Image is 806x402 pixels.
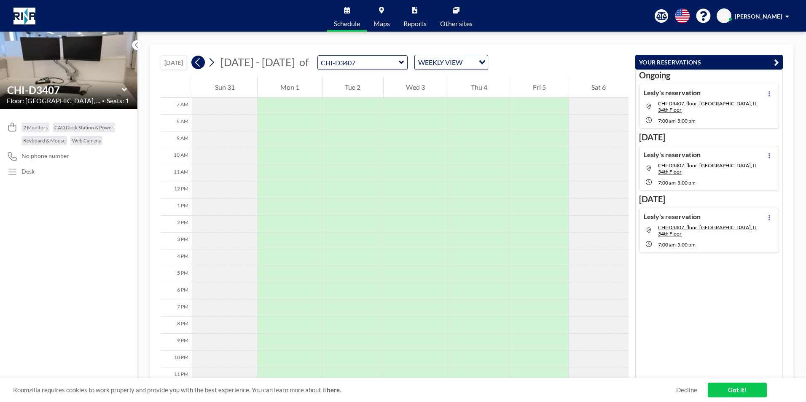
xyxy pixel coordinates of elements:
div: 5 PM [161,266,192,283]
div: Mon 1 [258,77,322,98]
span: 7:00 AM [658,241,676,248]
div: Tue 2 [322,77,383,98]
div: 11 PM [161,367,192,384]
a: Decline [676,386,697,394]
span: No phone number [21,152,69,160]
input: CHI-D3407 [318,56,399,70]
a: Got it! [708,383,767,397]
span: - [676,118,677,124]
div: 9 PM [161,334,192,351]
span: • [102,98,105,104]
span: 2 Monitors [23,124,48,131]
h3: Ongoing [639,70,779,80]
span: CHI-D3407, floor: Chicago, IL 34th Floor [658,224,757,237]
span: 5:00 PM [677,118,696,124]
span: Maps [373,20,390,27]
span: WEEKLY VIEW [416,57,464,68]
button: YOUR RESERVATIONS [635,55,783,70]
div: Sat 6 [569,77,629,98]
button: [DATE] [161,55,187,70]
div: 2 PM [161,216,192,233]
span: CHI-D3407, floor: Chicago, IL 34th Floor [658,162,757,175]
span: Seats: 1 [107,96,129,105]
span: [PERSON_NAME] [735,13,782,20]
a: here. [327,386,341,394]
div: Search for option [415,55,488,70]
div: 8 AM [161,115,192,131]
span: 5:00 PM [677,180,696,186]
span: [DATE] - [DATE] [220,56,295,68]
div: 9 AM [161,131,192,148]
div: 1 PM [161,199,192,216]
span: CAD Dock Station & Power [54,124,113,131]
input: Search for option [465,57,474,68]
div: 12 PM [161,182,192,199]
div: 6 PM [161,283,192,300]
span: Keyboard & Mouse [23,137,65,144]
div: 11 AM [161,165,192,182]
span: Floor: [GEOGRAPHIC_DATA], ... [7,96,100,105]
span: Other sites [440,20,473,27]
span: CHI-D3407, floor: Chicago, IL 34th Floor [658,100,757,113]
div: Fri 5 [510,77,568,98]
h3: [DATE] [639,194,779,204]
div: 10 PM [161,351,192,367]
span: 7:00 AM [658,180,676,186]
div: Wed 3 [384,77,448,98]
div: 8 PM [161,317,192,334]
div: 7 AM [161,98,192,115]
input: CHI-D3407 [7,84,122,96]
p: Desk [21,168,35,175]
h4: Lesly's reservation [644,88,701,97]
span: 7:00 AM [658,118,676,124]
div: 4 PM [161,249,192,266]
div: 3 PM [161,233,192,249]
img: organization-logo [13,8,35,24]
span: of [299,56,309,69]
div: Sun 31 [192,77,257,98]
span: Reports [403,20,427,27]
span: Roomzilla requires cookies to work properly and provide you with the best experience. You can lea... [13,386,676,394]
span: Schedule [334,20,360,27]
span: Web Camera [72,137,101,144]
h4: Lesly's reservation [644,150,701,159]
div: Thu 4 [448,77,510,98]
span: LG [721,12,728,20]
span: 5:00 PM [677,241,696,248]
div: 7 PM [161,300,192,317]
div: 10 AM [161,148,192,165]
span: - [676,180,677,186]
h4: Lesly's reservation [644,212,701,221]
h3: [DATE] [639,132,779,142]
span: - [676,241,677,248]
